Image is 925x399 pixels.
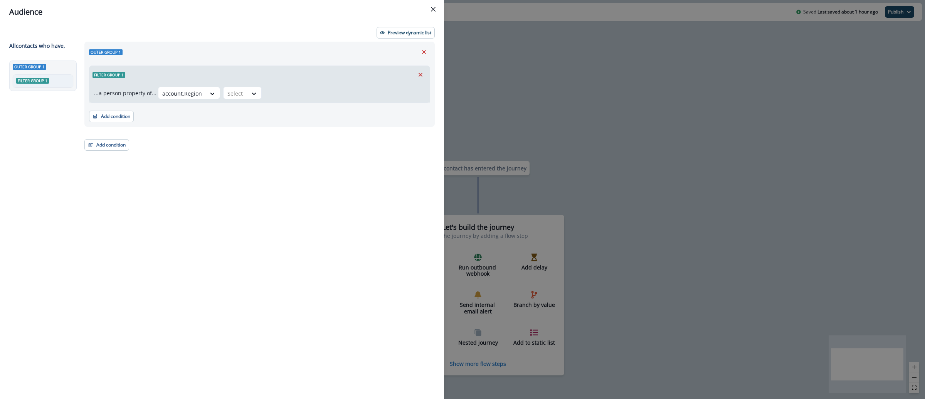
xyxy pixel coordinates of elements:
[427,3,439,15] button: Close
[418,46,430,58] button: Remove
[16,78,49,84] span: Filter group 1
[377,27,435,39] button: Preview dynamic list
[13,64,46,70] span: Outer group 1
[388,30,431,35] p: Preview dynamic list
[94,89,156,97] p: ...a person property of...
[89,49,123,55] span: Outer group 1
[84,139,129,151] button: Add condition
[92,72,125,78] span: Filter group 1
[89,111,134,122] button: Add condition
[9,42,65,50] p: All contact s who have,
[414,69,427,81] button: Remove
[9,6,435,18] div: Audience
